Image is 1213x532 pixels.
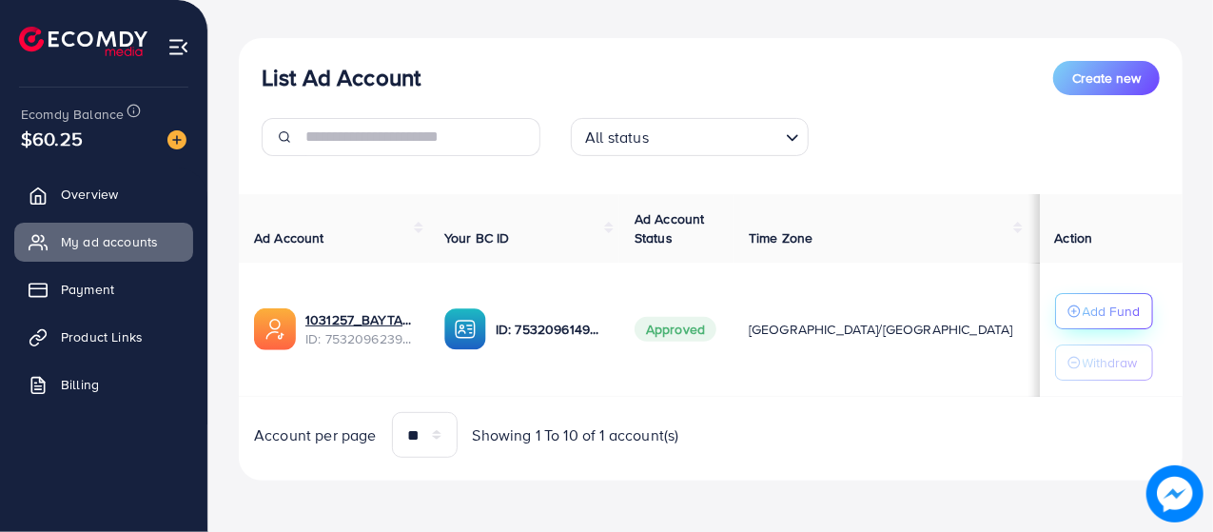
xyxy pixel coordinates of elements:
div: Search for option [571,118,809,156]
span: [GEOGRAPHIC_DATA]/[GEOGRAPHIC_DATA] [749,320,1013,339]
a: 1031257_BAYTAEK_1753702824295 [305,310,414,329]
span: $60.25 [21,125,83,152]
p: ID: 7532096149239529473 [496,318,604,341]
a: Payment [14,270,193,308]
img: menu [167,36,189,58]
span: Ad Account [254,228,324,247]
span: Billing [61,375,99,394]
span: Action [1055,228,1093,247]
span: Create new [1072,69,1141,88]
img: ic-ads-acc.e4c84228.svg [254,308,296,350]
img: image [167,130,186,149]
span: Approved [635,317,716,342]
span: Time Zone [749,228,812,247]
span: My ad accounts [61,232,158,251]
a: My ad accounts [14,223,193,261]
a: Billing [14,365,193,404]
a: Product Links [14,318,193,356]
img: logo [19,27,147,56]
p: Add Fund [1083,300,1141,323]
input: Search for option [655,120,778,151]
button: Create new [1053,61,1160,95]
span: Ecomdy Balance [21,105,124,124]
span: Showing 1 To 10 of 1 account(s) [473,424,679,446]
span: Product Links [61,327,143,346]
img: ic-ba-acc.ded83a64.svg [444,308,486,350]
button: Withdraw [1055,345,1153,381]
h3: List Ad Account [262,64,421,91]
span: Your BC ID [444,228,510,247]
img: image [1147,466,1203,522]
span: All status [581,124,653,151]
span: Payment [61,280,114,299]
a: Overview [14,175,193,213]
button: Add Fund [1055,293,1153,329]
span: ID: 7532096239010316305 [305,329,414,348]
div: <span class='underline'>1031257_BAYTAEK_1753702824295</span></br>7532096239010316305 [305,310,414,349]
span: Overview [61,185,118,204]
span: Ad Account Status [635,209,705,247]
span: Account per page [254,424,377,446]
p: Withdraw [1083,351,1138,374]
